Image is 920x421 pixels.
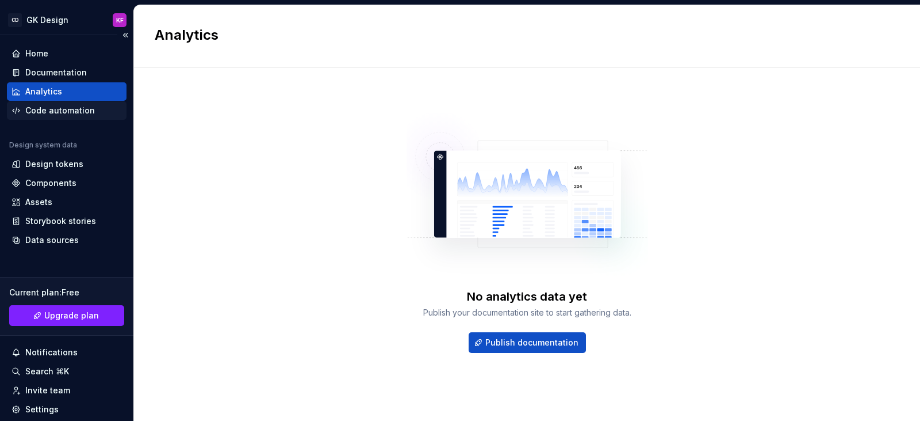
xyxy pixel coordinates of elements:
[25,404,59,415] div: Settings
[8,13,22,27] div: CD
[423,307,631,318] div: Publish your documentation site to start gathering data.
[485,337,578,348] span: Publish documentation
[7,381,126,400] a: Invite team
[7,362,126,381] button: Search ⌘K
[25,177,76,189] div: Components
[25,67,87,78] div: Documentation
[469,332,586,353] button: Publish documentation
[2,7,131,32] button: CDGK DesignKF
[7,63,126,82] a: Documentation
[7,174,126,192] a: Components
[25,105,95,116] div: Code automation
[155,26,885,44] h2: Analytics
[9,287,124,298] div: Current plan : Free
[9,305,124,326] button: Upgrade plan
[116,16,124,25] div: KF
[25,86,62,97] div: Analytics
[44,310,99,321] span: Upgrade plan
[25,385,70,396] div: Invite team
[7,231,126,249] a: Data sources
[25,366,69,377] div: Search ⌘K
[25,215,96,227] div: Storybook stories
[7,155,126,173] a: Design tokens
[7,400,126,419] a: Settings
[25,48,48,59] div: Home
[7,343,126,362] button: Notifications
[25,158,83,170] div: Design tokens
[25,347,78,358] div: Notifications
[7,101,126,120] a: Code automation
[117,27,133,43] button: Collapse sidebar
[7,193,126,211] a: Assets
[7,82,126,101] a: Analytics
[7,44,126,63] a: Home
[9,141,77,150] div: Design system data
[25,196,52,208] div: Assets
[467,289,587,305] div: No analytics data yet
[7,212,126,230] a: Storybook stories
[25,234,79,246] div: Data sources
[26,14,68,26] div: GK Design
